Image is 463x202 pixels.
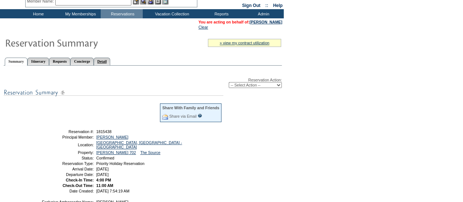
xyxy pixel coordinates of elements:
a: The Source [140,150,160,155]
a: » view my contract utilization [220,41,269,45]
strong: Check-Out Time: [63,183,94,188]
td: Reservations [101,9,143,18]
td: Admin [242,9,284,18]
strong: Check-In Time: [66,178,94,182]
span: 1815438 [96,129,112,134]
td: Location: [41,140,94,149]
a: Clear [198,25,208,29]
img: subTtlResSummary.gif [4,88,223,97]
div: Share With Family and Friends [162,106,219,110]
a: Summary [5,58,27,66]
a: [GEOGRAPHIC_DATA], [GEOGRAPHIC_DATA] - [GEOGRAPHIC_DATA] [96,140,182,149]
div: Reservation Action: [4,78,282,88]
td: Vacation Collection [143,9,199,18]
td: Departure Date: [41,172,94,177]
span: 11:00 AM [96,183,113,188]
img: Reservaton Summary [5,35,151,50]
a: Requests [49,58,70,65]
span: [DATE] [96,172,109,177]
td: Status: [41,156,94,160]
td: Arrival Date: [41,167,94,171]
span: Confirmed [96,156,114,160]
a: Concierge [70,58,93,65]
td: Property: [41,150,94,155]
a: [PERSON_NAME] [250,20,282,24]
span: :: [265,3,268,8]
td: Reservation #: [41,129,94,134]
input: What is this? [198,114,202,118]
a: Itinerary [27,58,49,65]
a: [PERSON_NAME] 702 [96,150,136,155]
a: Sign Out [242,3,260,8]
td: Reports [199,9,242,18]
span: 4:00 PM [96,178,111,182]
a: [PERSON_NAME] [96,135,128,139]
td: Principal Member: [41,135,94,139]
td: My Memberships [59,9,101,18]
span: You are acting on behalf of: [198,20,282,24]
span: [DATE] 7:54:19 AM [96,189,129,193]
span: Priority Holiday Reservation [96,161,144,166]
td: Home [16,9,59,18]
a: Detail [94,58,111,65]
td: Date Created: [41,189,94,193]
td: Reservation Type: [41,161,94,166]
a: Share via Email [169,114,197,118]
a: Help [273,3,283,8]
span: [DATE] [96,167,109,171]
